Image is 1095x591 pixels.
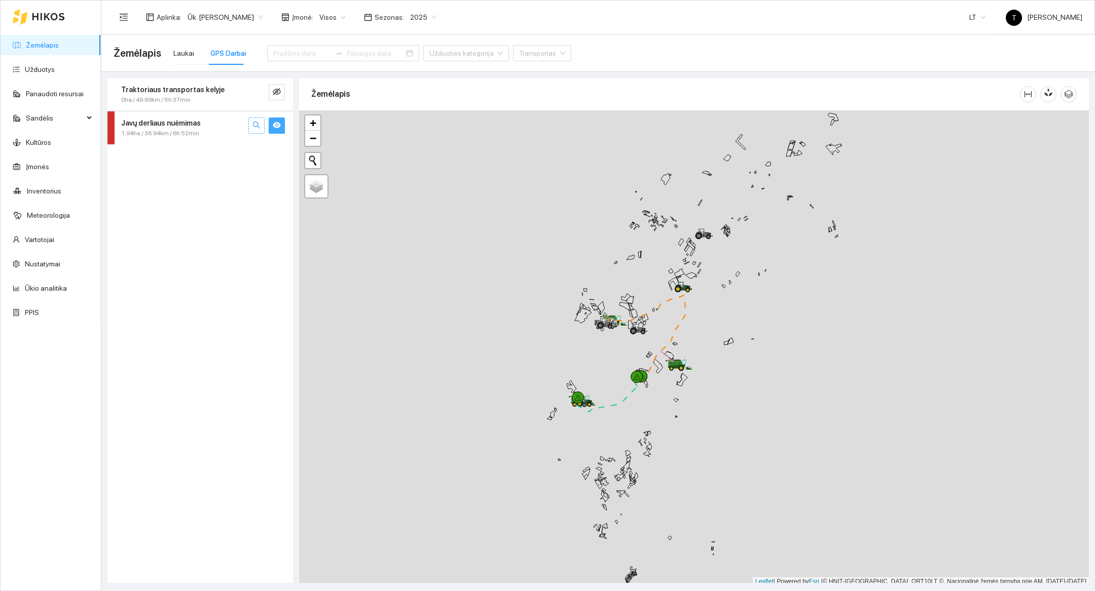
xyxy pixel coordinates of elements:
[121,119,201,127] strong: Javų derliaus nuėmimas
[364,13,372,21] span: calendar
[26,138,51,146] a: Kultūros
[1006,13,1082,21] span: [PERSON_NAME]
[755,578,774,585] a: Leaflet
[305,175,327,198] a: Layers
[273,48,331,59] input: Pradžios data
[375,12,404,23] span: Sezonas :
[1012,10,1016,26] span: T
[292,12,313,23] span: Įmonė :
[281,13,289,21] span: shop
[347,48,404,59] input: Pabaigos data
[809,578,820,585] a: Esri
[269,117,285,134] button: eye
[121,86,225,94] strong: Traktoriaus transportas kelyje
[753,577,1089,586] div: | Powered by © HNIT-[GEOGRAPHIC_DATA]; ORT10LT ©, Nacionalinė žemės tarnyba prie AM, [DATE]-[DATE]
[311,80,1020,108] div: Žemėlapis
[410,10,436,25] span: 2025
[335,49,343,57] span: swap-right
[273,88,281,97] span: eye-invisible
[107,78,293,111] div: Traktoriaus transportas kelyje0ha / 49.69km / 5h 37mineye-invisible
[969,10,985,25] span: LT
[310,132,316,144] span: −
[27,211,70,219] a: Meteorologija
[25,235,54,244] a: Vartotojai
[26,108,84,128] span: Sandėlis
[121,129,199,138] span: 1.94ha / 36.94km / 6h 52min
[248,117,265,134] button: search
[310,116,316,129] span: +
[146,13,154,21] span: layout
[119,13,128,22] span: menu-fold
[305,115,320,131] a: Zoom in
[305,153,320,168] button: Initiate a new search
[25,308,39,317] a: PPIS
[335,49,343,57] span: to
[25,65,55,73] a: Užduotys
[26,90,84,98] a: Panaudoti resursai
[319,10,346,25] span: Visos
[269,84,285,100] button: eye-invisible
[273,121,281,131] span: eye
[305,131,320,146] a: Zoom out
[107,111,293,144] div: Javų derliaus nuėmimas1.94ha / 36.94km / 6h 52minsearcheye
[188,10,263,25] span: Ūk. Sigitas Krivickas
[1020,90,1036,98] span: column-width
[173,48,194,59] div: Laukai
[26,41,59,49] a: Žemėlapis
[252,121,261,131] span: search
[25,284,67,292] a: Ūkio analitika
[114,45,161,61] span: Žemėlapis
[25,260,60,268] a: Nustatymai
[821,578,823,585] span: |
[114,7,134,27] button: menu-fold
[26,163,49,171] a: Įmonės
[157,12,181,23] span: Aplinka :
[210,48,246,59] div: GPS Darbai
[121,95,191,105] span: 0ha / 49.69km / 5h 37min
[27,187,61,195] a: Inventorius
[1020,86,1036,102] button: column-width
